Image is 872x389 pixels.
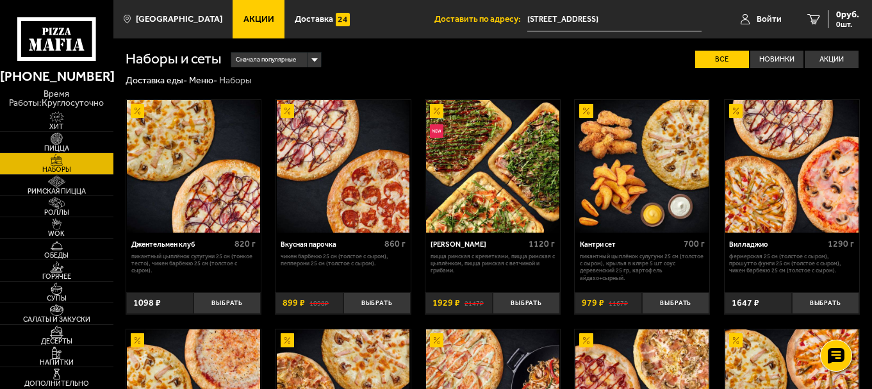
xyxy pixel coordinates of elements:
span: 1098 ₽ [133,299,161,308]
a: АкционныйКантри сет [575,100,709,233]
span: Сначала популярные [236,51,296,69]
img: Акционный [281,333,294,347]
button: Выбрать [493,292,560,315]
s: 1098 ₽ [309,299,329,308]
span: Доставить по адресу: [434,15,527,24]
span: 1120 г [529,238,555,249]
a: АкционныйДжентельмен клуб [126,100,261,233]
span: 1929 ₽ [432,299,460,308]
span: Акции [243,15,274,24]
p: Пикантный цыплёнок сулугуни 25 см (толстое с сыром), крылья в кляре 5 шт соус деревенский 25 гр, ... [580,252,705,281]
img: Мама Миа [426,100,559,233]
p: Фермерская 25 см (толстое с сыром), Прошутто Фунги 25 см (толстое с сыром), Чикен Барбекю 25 см (... [729,252,854,274]
span: 899 ₽ [283,299,305,308]
img: Акционный [430,333,443,347]
div: Наборы [219,75,252,87]
span: 979 ₽ [582,299,604,308]
img: Джентельмен клуб [127,100,260,233]
button: Выбрать [642,292,709,315]
span: 1290 г [828,238,854,249]
img: Акционный [579,333,593,347]
button: Выбрать [343,292,411,315]
p: Чикен Барбекю 25 см (толстое с сыром), Пепперони 25 см (толстое с сыром). [281,252,406,267]
span: 700 г [684,238,705,249]
img: Акционный [281,104,294,117]
img: Кантри сет [575,100,709,233]
label: Акции [805,51,859,68]
a: АкционныйНовинкаМама Миа [425,100,560,233]
img: Акционный [131,104,144,117]
h1: Наборы и сеты [126,52,222,67]
div: Кантри сет [580,240,680,249]
button: Выбрать [193,292,261,315]
img: Вилладжио [725,100,859,233]
div: Джентельмен клуб [131,240,232,249]
img: Акционный [131,333,144,347]
img: Акционный [729,333,743,347]
span: 0 руб. [836,10,859,19]
button: Выбрать [792,292,859,315]
span: 0 шт. [836,21,859,28]
span: Доставка [295,15,333,24]
a: Доставка еды- [126,75,187,86]
input: Ваш адрес доставки [527,8,702,31]
span: 820 г [234,238,256,249]
div: Вилладжио [729,240,825,249]
img: 15daf4d41897b9f0e9f617042186c801.svg [336,13,349,26]
span: Войти [757,15,782,24]
label: Новинки [750,51,804,68]
label: Все [695,51,749,68]
div: [PERSON_NAME] [431,240,526,249]
div: Вкусная парочка [281,240,381,249]
img: Акционный [729,104,743,117]
s: 2147 ₽ [465,299,484,308]
img: Новинка [430,124,443,138]
a: Меню- [189,75,217,86]
img: Акционный [579,104,593,117]
s: 1167 ₽ [609,299,628,308]
p: Пицца Римская с креветками, Пицца Римская с цыплёнком, Пицца Римская с ветчиной и грибами. [431,252,555,274]
img: Акционный [430,104,443,117]
a: АкционныйВкусная парочка [276,100,410,233]
img: Вкусная парочка [277,100,410,233]
span: 1647 ₽ [732,299,759,308]
span: [GEOGRAPHIC_DATA] [136,15,222,24]
p: Пикантный цыплёнок сулугуни 25 см (тонкое тесто), Чикен Барбекю 25 см (толстое с сыром). [131,252,256,274]
span: 860 г [384,238,406,249]
a: АкционныйВилладжио [725,100,859,233]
